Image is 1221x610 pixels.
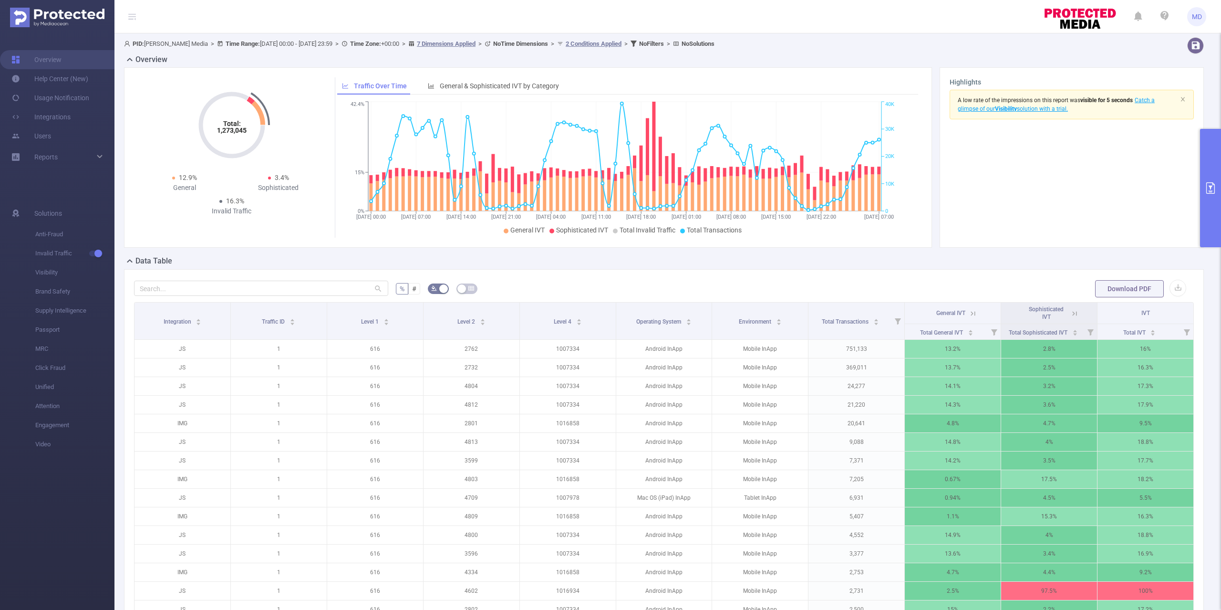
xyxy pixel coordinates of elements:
[35,225,114,244] span: Anti-Fraud
[576,321,581,324] i: icon: caret-down
[231,563,327,581] p: 1
[135,563,230,581] p: IMG
[231,582,327,600] p: 1
[1180,94,1186,105] button: icon: close
[135,526,230,544] p: JS
[35,339,114,358] span: MRC
[616,470,712,488] p: Android InApp
[687,226,742,234] span: Total Transactions
[35,244,114,263] span: Invalid Traffic
[520,396,616,414] p: 1007334
[424,563,519,581] p: 4334
[134,281,388,296] input: Search...
[520,433,616,451] p: 1007334
[124,41,133,47] i: icon: user
[135,396,230,414] p: JS
[35,378,114,397] span: Unified
[424,377,519,395] p: 4804
[231,433,327,451] p: 1
[327,433,423,451] p: 616
[226,40,260,47] b: Time Range:
[808,340,904,358] p: 751,133
[231,414,327,432] p: 1
[135,452,230,470] p: JS
[1097,452,1193,470] p: 17.7%
[520,452,616,470] p: 1007334
[905,470,1001,488] p: 0.67%
[712,377,808,395] p: Mobile InApp
[231,545,327,563] p: 1
[1001,563,1097,581] p: 4.4%
[873,317,879,323] div: Sort
[616,507,712,526] p: Android InApp
[1084,324,1097,339] i: Filter menu
[520,582,616,600] p: 1016934
[1192,7,1202,26] span: MD
[196,317,201,323] div: Sort
[35,435,114,454] span: Video
[446,214,476,220] tspan: [DATE] 14:00
[1141,310,1150,316] span: IVT
[35,320,114,339] span: Passport
[231,452,327,470] p: 1
[1097,489,1193,507] p: 5.5%
[424,414,519,432] p: 2801
[135,582,230,600] p: JS
[776,321,781,324] i: icon: caret-down
[1001,358,1097,377] p: 2.5%
[1001,545,1097,563] p: 3.4%
[968,332,973,335] i: icon: caret-down
[968,328,973,334] div: Sort
[342,83,349,89] i: icon: line-chart
[761,214,791,220] tspan: [DATE] 15:00
[327,489,423,507] p: 616
[1097,433,1193,451] p: 18.8%
[808,526,904,544] p: 4,552
[383,321,389,324] i: icon: caret-down
[1001,433,1097,451] p: 4%
[327,545,423,563] p: 616
[424,470,519,488] p: 4803
[185,206,279,216] div: Invalid Traffic
[808,507,904,526] p: 5,407
[920,329,964,336] span: Total General IVT
[424,433,519,451] p: 4813
[135,377,230,395] p: JS
[383,317,389,320] i: icon: caret-up
[885,154,894,160] tspan: 20K
[712,414,808,432] p: Mobile InApp
[424,545,519,563] p: 3596
[135,470,230,488] p: IMG
[1009,329,1069,336] span: Total Sophisticated IVT
[399,40,408,47] span: >
[712,489,808,507] p: Tablet InApp
[135,255,172,267] h2: Data Table
[327,340,423,358] p: 616
[355,169,364,176] tspan: 15%
[885,208,888,214] tspan: 0
[1150,328,1156,331] i: icon: caret-up
[401,214,431,220] tspan: [DATE] 07:00
[1001,377,1097,395] p: 3.2%
[616,433,712,451] p: Android InApp
[958,97,1068,104] span: A low rate of the impressions on this report
[35,416,114,435] span: Engagement
[135,54,167,65] h2: Overview
[672,214,701,220] tspan: [DATE] 01:00
[1150,332,1156,335] i: icon: caret-down
[905,433,1001,451] p: 14.8%
[636,318,683,325] span: Operating System
[196,317,201,320] i: icon: caret-up
[231,340,327,358] p: 1
[808,489,904,507] p: 6,931
[135,433,230,451] p: JS
[620,226,675,234] span: Total Invalid Traffic
[808,358,904,377] p: 369,011
[712,545,808,563] p: Mobile InApp
[905,489,1001,507] p: 0.94%
[616,396,712,414] p: Android InApp
[616,489,712,507] p: Mac OS (iPad) InApp
[231,377,327,395] p: 1
[950,77,1194,87] h3: Highlights
[11,88,89,107] a: Usage Notification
